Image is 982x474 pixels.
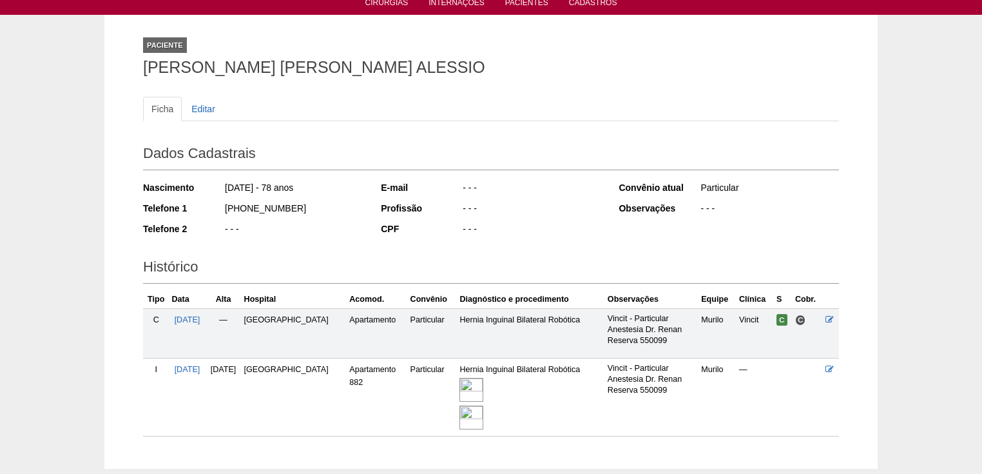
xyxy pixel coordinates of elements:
td: Vincit [736,308,774,358]
th: Convênio [408,290,457,309]
td: [GEOGRAPHIC_DATA] [242,359,347,437]
th: Tipo [143,290,169,309]
td: — [736,359,774,437]
a: Editar [183,97,224,121]
th: Cobr. [793,290,823,309]
td: Particular [408,359,457,437]
div: Particular [699,181,839,197]
span: Confirmada [776,314,787,326]
div: CPF [381,222,461,235]
h2: Histórico [143,254,839,284]
div: - - - [224,222,363,239]
div: - - - [461,202,601,218]
th: Acomod. [347,290,407,309]
div: I [146,363,166,376]
p: Vincit - Particular Anestesia Dr. Renan Reserva 550099 [608,363,696,396]
div: Nascimento [143,181,224,194]
div: - - - [461,222,601,239]
div: [DATE] - 78 anos [224,181,363,197]
td: Apartamento [347,308,407,358]
td: [GEOGRAPHIC_DATA] [242,308,347,358]
td: — [206,308,242,358]
th: Observações [605,290,698,309]
div: Telefone 1 [143,202,224,215]
span: [DATE] [211,365,236,374]
div: Telefone 2 [143,222,224,235]
div: [PHONE_NUMBER] [224,202,363,218]
td: Murilo [698,359,736,437]
div: Convênio atual [619,181,699,194]
a: [DATE] [175,315,200,324]
a: Ficha [143,97,182,121]
div: E-mail [381,181,461,194]
div: - - - [699,202,839,218]
th: Clínica [736,290,774,309]
th: Data [169,290,205,309]
span: Consultório [795,315,806,326]
a: [DATE] [175,365,200,374]
th: S [774,290,793,309]
th: Hospital [242,290,347,309]
th: Diagnóstico e procedimento [457,290,604,309]
th: Equipe [698,290,736,309]
div: - - - [461,181,601,197]
th: Alta [206,290,242,309]
td: Murilo [698,308,736,358]
div: C [146,313,166,326]
td: Apartamento 882 [347,359,407,437]
div: Profissão [381,202,461,215]
td: Hernia Inguinal Bilateral Robótica [457,359,604,437]
td: Hernia Inguinal Bilateral Robótica [457,308,604,358]
div: Observações [619,202,699,215]
h1: [PERSON_NAME] [PERSON_NAME] ALESSIO [143,59,839,75]
td: Particular [408,308,457,358]
h2: Dados Cadastrais [143,141,839,170]
p: Vincit - Particular Anestesia Dr. Renan Reserva 550099 [608,313,696,346]
div: Paciente [143,37,187,53]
